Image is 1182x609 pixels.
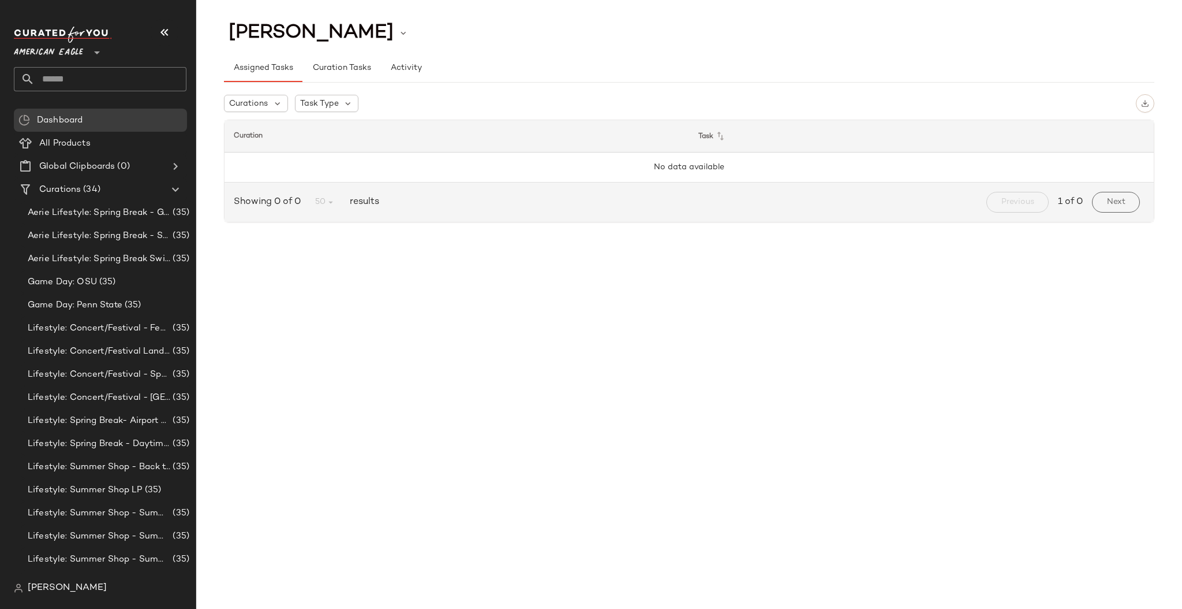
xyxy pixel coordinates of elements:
[170,461,189,474] span: (35)
[225,153,1154,183] td: No data available
[170,553,189,566] span: (35)
[28,581,107,595] span: [PERSON_NAME]
[28,437,170,451] span: Lifestyle: Spring Break - Daytime Casual
[170,391,189,404] span: (35)
[170,206,189,220] span: (35)
[170,414,189,428] span: (35)
[28,368,170,381] span: Lifestyle: Concert/Festival - Sporty
[170,507,189,520] span: (35)
[28,252,170,266] span: Aerie Lifestyle: Spring Break Swimsuits Landing Page
[170,322,189,335] span: (35)
[28,229,170,243] span: Aerie Lifestyle: Spring Break - Sporty
[28,391,170,404] span: Lifestyle: Concert/Festival - [GEOGRAPHIC_DATA]
[1106,198,1125,207] span: Next
[14,584,23,593] img: svg%3e
[28,206,170,220] span: Aerie Lifestyle: Spring Break - Girly/Femme
[14,27,112,43] img: cfy_white_logo.C9jOOHJF.svg
[170,530,189,543] span: (35)
[1141,99,1149,107] img: svg%3e
[28,322,170,335] span: Lifestyle: Concert/Festival - Femme
[37,114,83,127] span: Dashboard
[170,252,189,266] span: (35)
[39,160,115,173] span: Global Clipboards
[122,576,141,589] span: (35)
[170,437,189,451] span: (35)
[229,98,268,110] span: Curations
[28,576,122,589] span: Localization: Indy 500
[229,22,394,44] span: [PERSON_NAME]
[18,114,30,126] img: svg%3e
[225,120,689,153] th: Curation
[81,183,100,196] span: (34)
[170,345,189,358] span: (35)
[390,64,422,73] span: Activity
[115,160,129,173] span: (0)
[122,299,141,312] span: (35)
[1058,195,1083,209] span: 1 of 0
[689,120,1154,153] th: Task
[14,39,83,60] span: American Eagle
[28,553,170,566] span: Lifestyle: Summer Shop - Summer Study Sessions
[28,414,170,428] span: Lifestyle: Spring Break- Airport Style
[170,368,189,381] span: (35)
[28,299,122,312] span: Game Day: Penn State
[345,195,379,209] span: results
[234,195,305,209] span: Showing 0 of 0
[39,183,81,196] span: Curations
[28,276,97,289] span: Game Day: OSU
[28,461,170,474] span: Lifestyle: Summer Shop - Back to School Essentials
[300,98,339,110] span: Task Type
[233,64,293,73] span: Assigned Tasks
[170,229,189,243] span: (35)
[97,276,116,289] span: (35)
[28,507,170,520] span: Lifestyle: Summer Shop - Summer Abroad
[143,484,162,497] span: (35)
[28,345,170,358] span: Lifestyle: Concert/Festival Landing Page
[312,64,371,73] span: Curation Tasks
[28,484,143,497] span: Lifestyle: Summer Shop LP
[1092,192,1140,213] button: Next
[39,137,91,150] span: All Products
[28,530,170,543] span: Lifestyle: Summer Shop - Summer Internship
